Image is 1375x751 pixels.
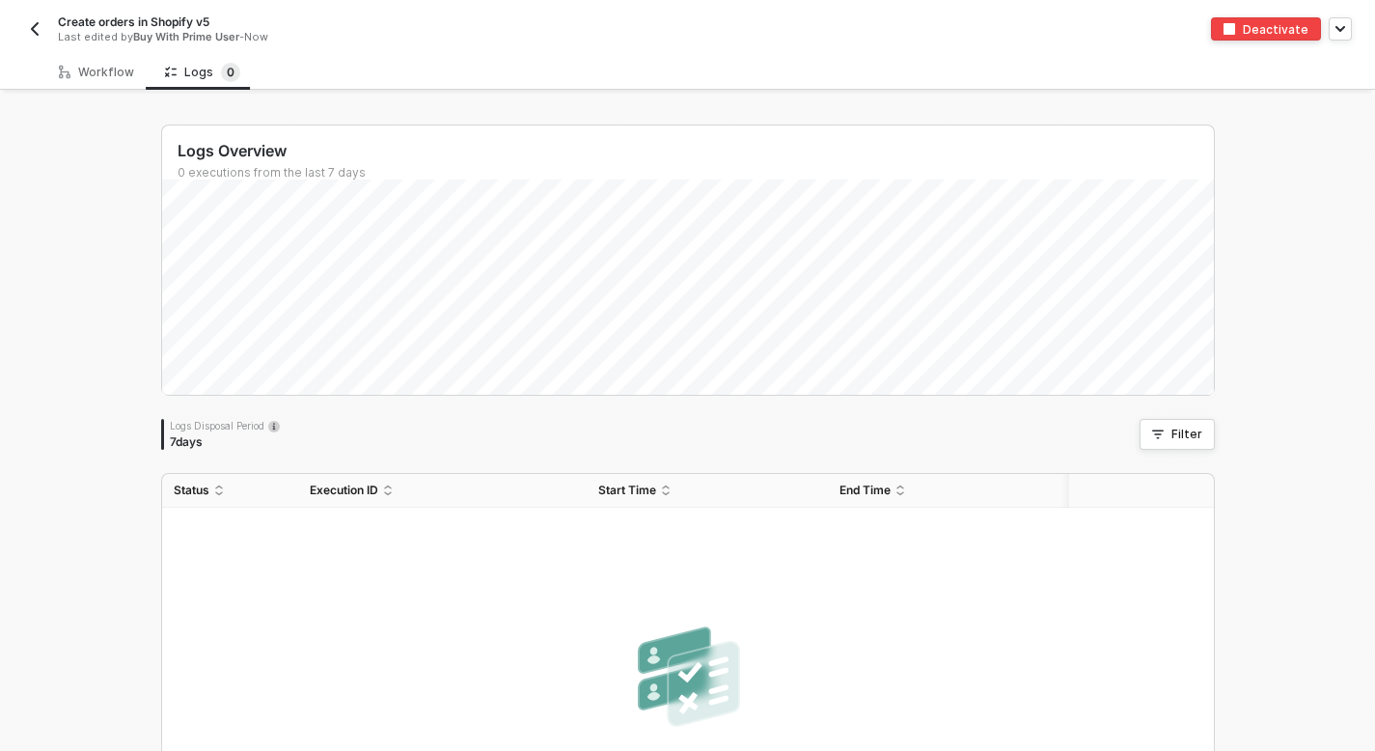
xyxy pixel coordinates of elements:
span: Buy With Prime User [133,30,239,43]
span: Create orders in Shopify v5 [58,14,209,30]
sup: 0 [221,63,240,82]
div: Workflow [59,65,134,80]
span: Status [174,483,209,498]
button: Filter [1140,419,1215,450]
img: deactivate [1224,23,1235,35]
span: Start Time [598,483,656,498]
th: Execution ID [298,474,588,508]
div: Logs Disposal Period [170,419,280,432]
div: Logs [165,63,240,82]
th: Start Time [587,474,828,508]
div: Filter [1171,427,1202,442]
img: nologs [626,616,752,741]
div: 0 executions from the last 7 days [178,165,1214,181]
button: back [23,17,46,41]
span: End Time [839,483,891,498]
span: Execution ID [310,483,378,498]
img: back [27,21,42,37]
button: deactivateDeactivate [1211,17,1321,41]
div: Last edited by - Now [58,30,644,44]
th: End Time [828,474,1069,508]
div: Deactivate [1243,21,1308,38]
th: Status [162,474,298,508]
div: 7 days [170,434,280,450]
div: Logs Overview [178,141,1214,161]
